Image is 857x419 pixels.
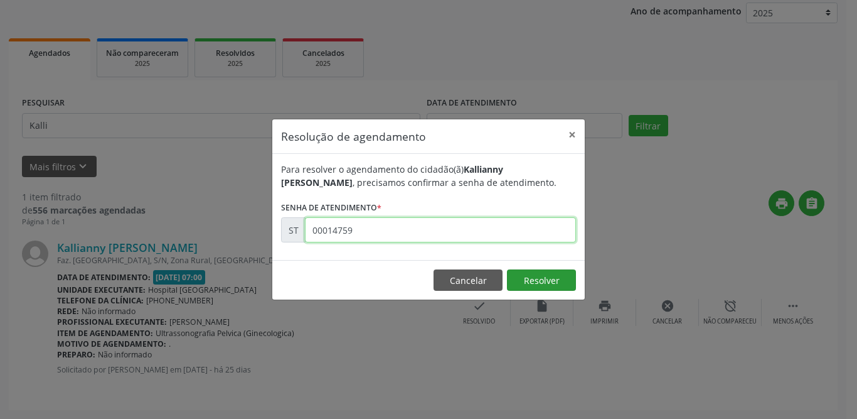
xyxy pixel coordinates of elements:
[281,128,426,144] h5: Resolução de agendamento
[281,198,381,217] label: Senha de atendimento
[560,119,585,150] button: Close
[281,163,576,189] div: Para resolver o agendamento do cidadão(ã) , precisamos confirmar a senha de atendimento.
[281,217,306,242] div: ST
[507,269,576,291] button: Resolver
[281,163,503,188] b: Kallianny [PERSON_NAME]
[434,269,503,291] button: Cancelar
